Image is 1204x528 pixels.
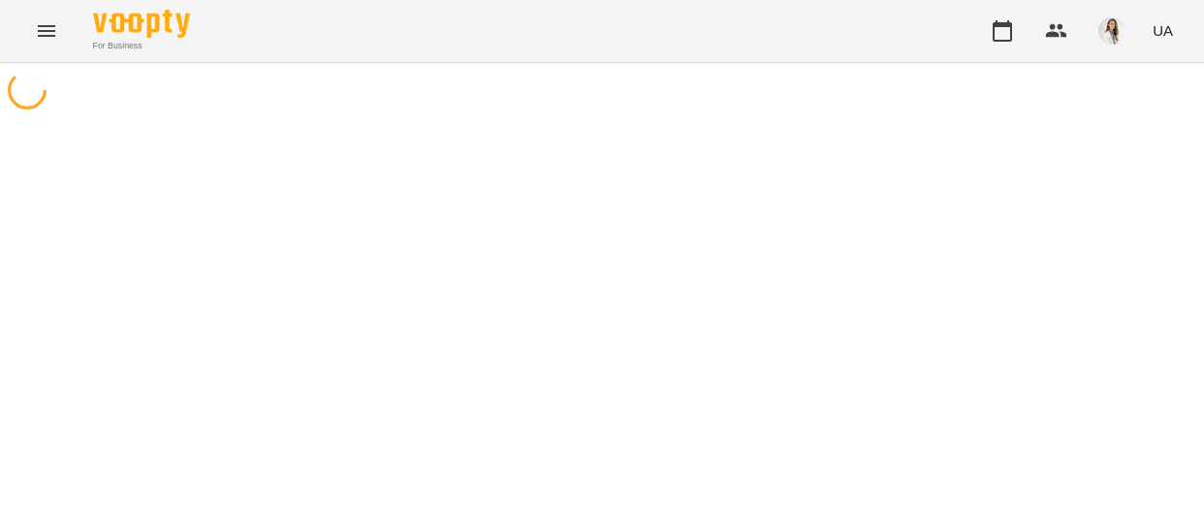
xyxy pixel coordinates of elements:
[1153,20,1173,41] span: UA
[93,40,190,52] span: For Business
[1098,17,1125,45] img: abcb920824ed1c0b1cb573ad24907a7f.png
[23,8,70,54] button: Menu
[93,10,190,38] img: Voopty Logo
[1145,13,1181,48] button: UA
